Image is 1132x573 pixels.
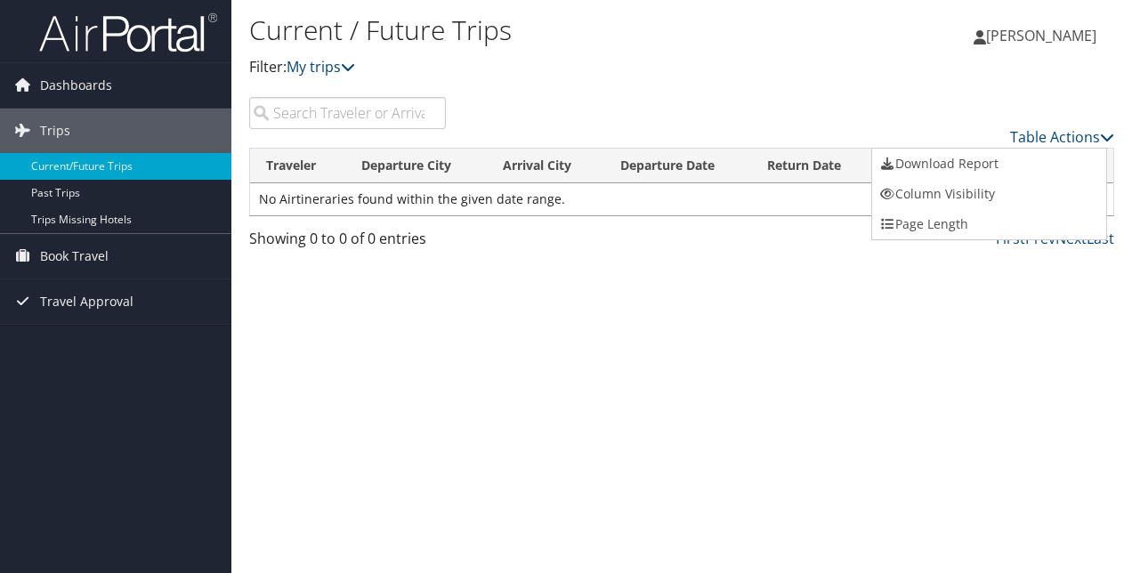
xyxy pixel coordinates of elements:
img: airportal-logo.png [39,12,217,53]
a: Column Visibility [872,179,1106,209]
a: Download Report [872,149,1106,179]
span: Travel Approval [40,279,133,324]
span: Book Travel [40,234,109,278]
a: Page Length [872,209,1106,239]
span: Dashboards [40,63,112,108]
span: Trips [40,109,70,153]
